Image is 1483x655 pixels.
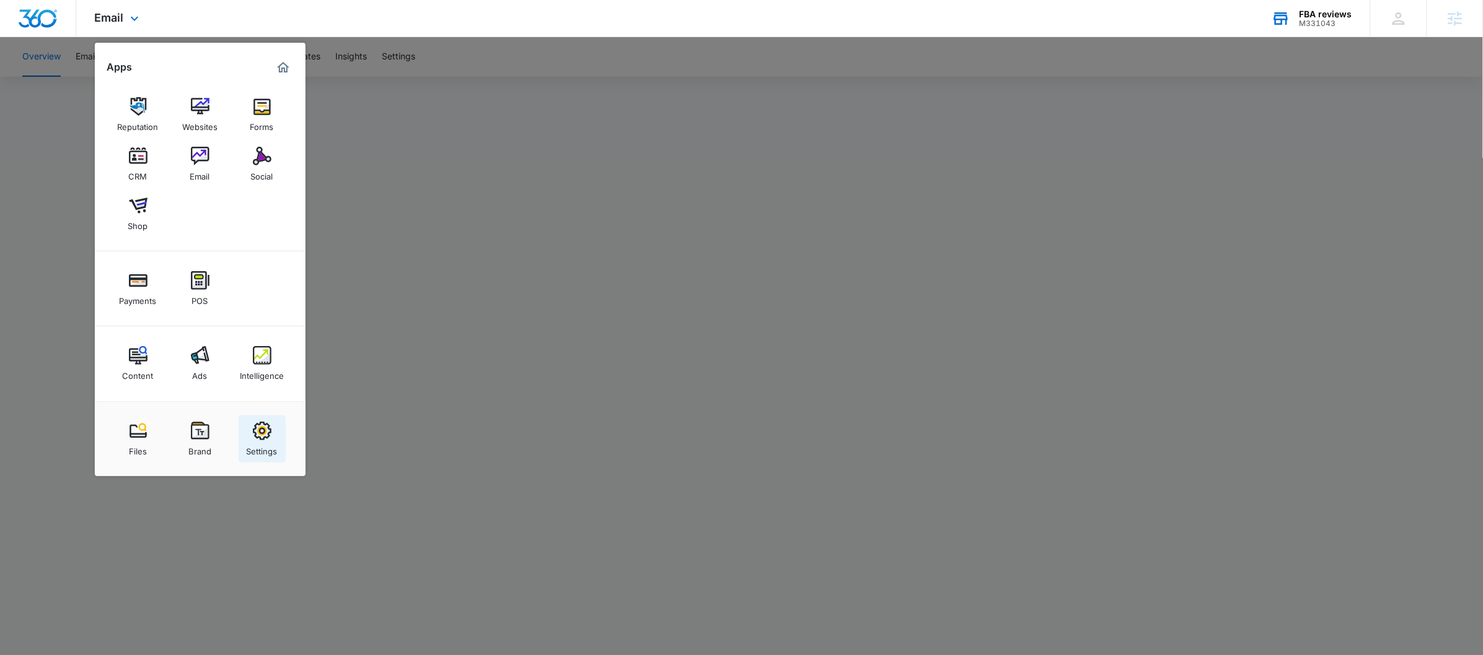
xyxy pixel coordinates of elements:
[115,265,162,312] a: Payments
[1300,9,1352,19] div: account name
[182,116,218,132] div: Websites
[128,215,148,231] div: Shop
[115,340,162,387] a: Content
[95,11,124,24] span: Email
[177,265,224,312] a: POS
[129,440,147,456] div: Files
[177,141,224,188] a: Email
[177,340,224,387] a: Ads
[115,415,162,462] a: Files
[250,116,274,132] div: Forms
[251,165,273,181] div: Social
[107,61,133,73] h2: Apps
[240,365,284,381] div: Intelligence
[273,58,293,77] a: Marketing 360® Dashboard
[177,91,224,138] a: Websites
[129,165,147,181] div: CRM
[120,290,157,306] div: Payments
[192,290,208,306] div: POS
[247,440,278,456] div: Settings
[239,141,286,188] a: Social
[239,340,286,387] a: Intelligence
[239,415,286,462] a: Settings
[190,165,210,181] div: Email
[188,440,211,456] div: Brand
[123,365,154,381] div: Content
[118,116,159,132] div: Reputation
[115,91,162,138] a: Reputation
[239,91,286,138] a: Forms
[115,141,162,188] a: CRM
[1300,19,1352,28] div: account id
[177,415,224,462] a: Brand
[193,365,208,381] div: Ads
[115,190,162,237] a: Shop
